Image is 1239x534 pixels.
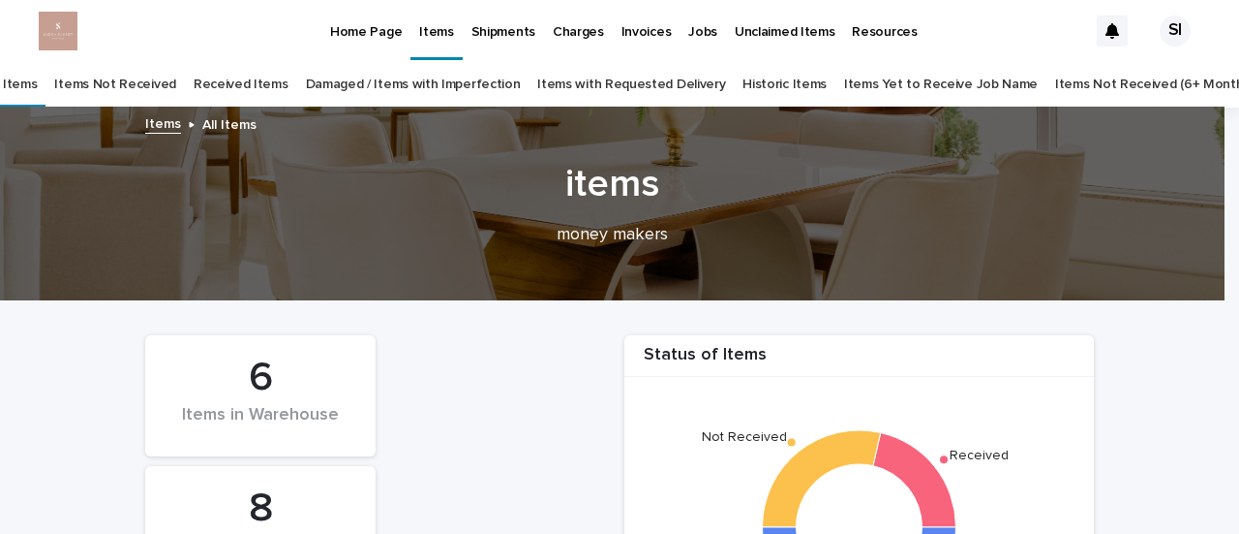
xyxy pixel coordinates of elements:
text: Not Received [702,430,787,444]
img: 97ozyx49kK-JcYSuOR8oiJXc84QS31xGSStOc8_QzJo [39,12,77,50]
div: SI [1160,16,1191,47]
div: 6 [178,354,343,402]
text: Received [950,449,1009,462]
div: 8 [178,485,343,533]
a: Items with Requested Delivery [537,62,725,108]
div: Status of Items [624,345,1094,377]
a: Items Yet to Receive Job Name [844,62,1038,108]
a: Items Not Received [54,62,175,108]
a: Damaged / Items with Imperfection [306,62,521,108]
a: Items [145,111,181,134]
a: Received Items [194,62,288,108]
a: Historic Items [742,62,827,108]
p: money makers [225,225,999,246]
h1: items [137,161,1086,207]
div: Items in Warehouse [178,405,343,446]
p: All Items [202,112,257,134]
